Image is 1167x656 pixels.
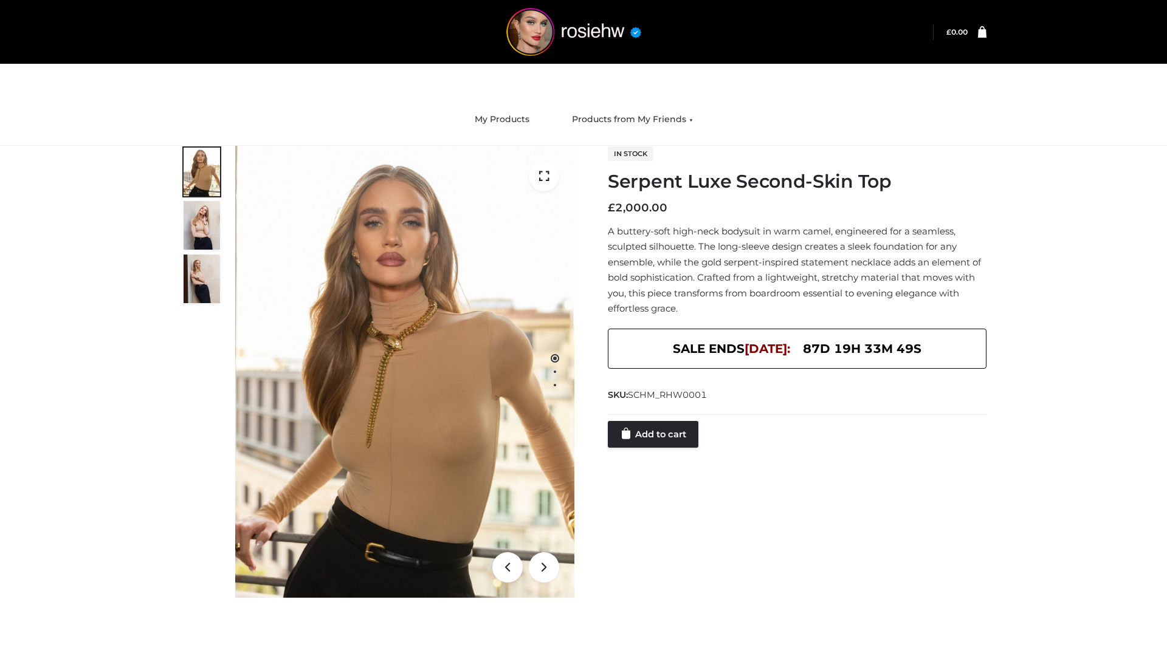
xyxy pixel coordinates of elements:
p: A buttery-soft high-neck bodysuit in warm camel, engineered for a seamless, sculpted silhouette. ... [608,224,986,316]
a: £0.00 [946,27,968,36]
a: My Products [466,106,539,133]
bdi: 2,000.00 [608,201,667,214]
img: rosiehw [483,8,665,56]
div: SALE ENDS [608,329,986,369]
img: Serpent Luxe Second-Skin Top [235,146,574,598]
span: [DATE]: [745,341,790,356]
h1: Serpent Luxe Second-Skin Top [608,171,986,193]
span: £ [608,201,615,214]
img: Screenshot-2024-10-29-at-6.26.01%E2%80%AFPM.jpg [184,148,220,196]
img: Screenshot-2024-10-29-at-6.26.12%E2%80%AFPM.jpg [184,255,220,303]
bdi: 0.00 [946,27,968,36]
span: £ [946,27,951,36]
span: In stock [608,146,653,161]
img: Screenshot-2024-10-29-at-6.25.55%E2%80%AFPM.jpg [184,201,220,250]
a: Products from My Friends [563,106,702,133]
span: SCHM_RHW0001 [628,389,707,400]
span: 87d 19h 33m 49s [803,338,921,359]
span: SKU: [608,388,708,402]
a: Add to cart [608,421,698,448]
